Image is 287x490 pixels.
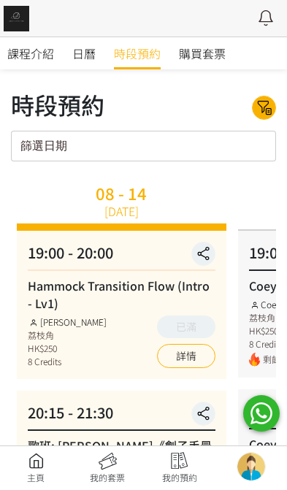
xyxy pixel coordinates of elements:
[28,242,215,271] div: 19:00 - 20:00
[179,45,226,62] span: 購買套票
[7,45,54,62] span: 課程介紹
[157,344,215,368] a: 詳情
[28,277,215,312] div: Hammock Transition Flow (Intro - Lv1)
[179,37,226,69] a: 購買套票
[28,315,107,329] div: [PERSON_NAME]
[28,437,215,489] div: 歌班: [PERSON_NAME]《劊子手最後一夜》by [PERSON_NAME] & [PERSON_NAME]
[96,185,147,201] div: 08 - 14
[28,329,107,342] div: 荔枝角
[114,37,161,69] a: 時段預約
[104,202,139,220] div: [DATE]
[28,402,215,431] div: 20:15 - 21:30
[72,45,96,62] span: 日曆
[249,353,260,367] img: fire.png
[114,45,161,62] span: 時段預約
[72,37,96,69] a: 日曆
[28,342,107,355] div: HK$250
[7,37,54,69] a: 課程介紹
[157,315,215,338] button: 已滿
[11,87,104,122] div: 時段預約
[11,131,276,161] input: 篩選日期
[28,355,107,368] div: 8 Credits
